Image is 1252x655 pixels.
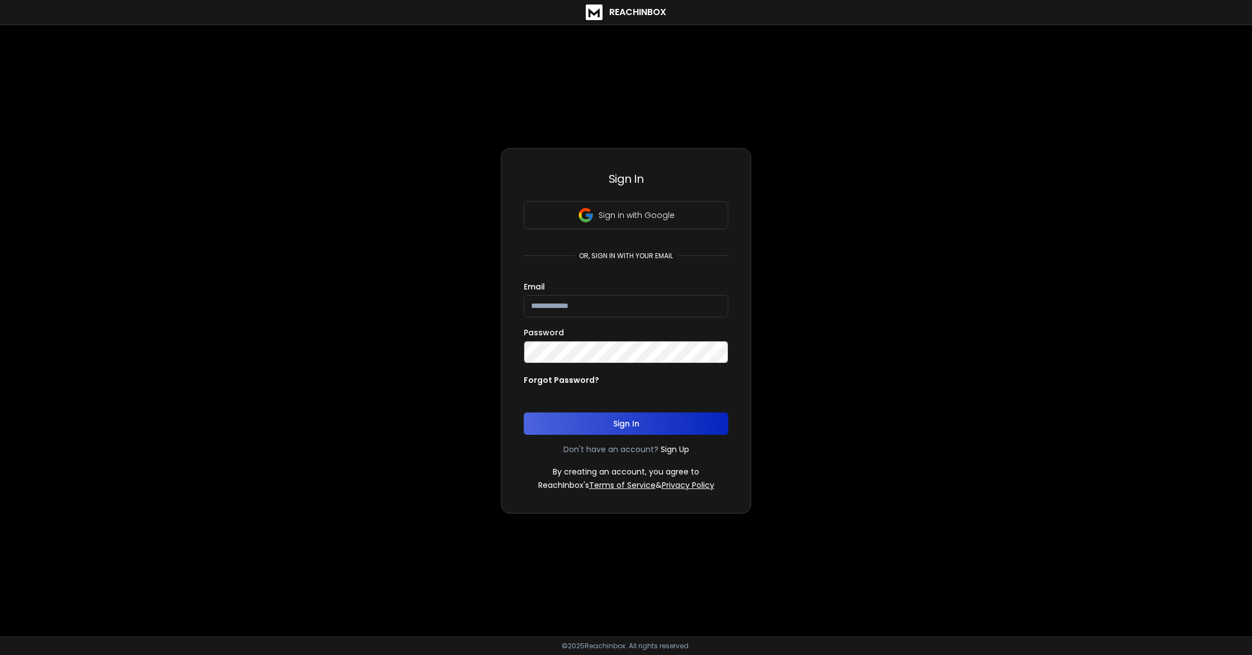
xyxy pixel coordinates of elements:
[609,6,666,19] h1: ReachInbox
[524,329,564,336] label: Password
[524,201,728,229] button: Sign in with Google
[586,4,603,20] img: logo
[524,283,545,291] label: Email
[586,4,666,20] a: ReachInbox
[524,374,599,386] p: Forgot Password?
[562,642,690,651] p: © 2025 Reachinbox. All rights reserved.
[538,480,714,491] p: ReachInbox's &
[553,466,699,477] p: By creating an account, you agree to
[661,444,689,455] a: Sign Up
[589,480,656,491] a: Terms of Service
[524,412,728,435] button: Sign In
[599,210,675,221] p: Sign in with Google
[575,251,677,260] p: or, sign in with your email
[524,171,728,187] h3: Sign In
[662,480,714,491] a: Privacy Policy
[563,444,658,455] p: Don't have an account?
